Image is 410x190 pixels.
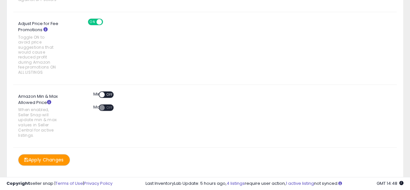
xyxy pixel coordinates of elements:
label: Min [93,91,96,97]
span: OFF [105,105,115,110]
div: Last InventoryLab Update: 5 hours ago, require user action, not synced. [146,181,404,187]
label: Adjust Price for Fee Promotions [13,19,69,78]
div: seller snap | | [6,181,112,187]
a: Privacy Policy [84,180,112,186]
span: Toggle ON to avoid price suggestions that would cause reduced profit during Amazon fee promotions... [18,35,57,75]
i: Click here to read more about un-synced listings. [338,181,342,185]
span: ON [88,19,97,25]
button: Apply Changes [18,154,70,165]
a: 1 active listing [286,180,314,186]
label: Amazon Min & Max Allowed Price [13,91,69,141]
strong: Copyright [6,180,30,186]
a: Terms of Use [55,180,83,186]
span: 2025-09-9 14:48 GMT [377,180,404,186]
span: OFF [105,92,115,97]
span: When enabled, Seller Snap will update min & max values in Seller Central for active listings. [18,107,57,137]
label: Max [93,104,96,110]
a: 4 listings [227,180,245,186]
span: OFF [102,19,112,25]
